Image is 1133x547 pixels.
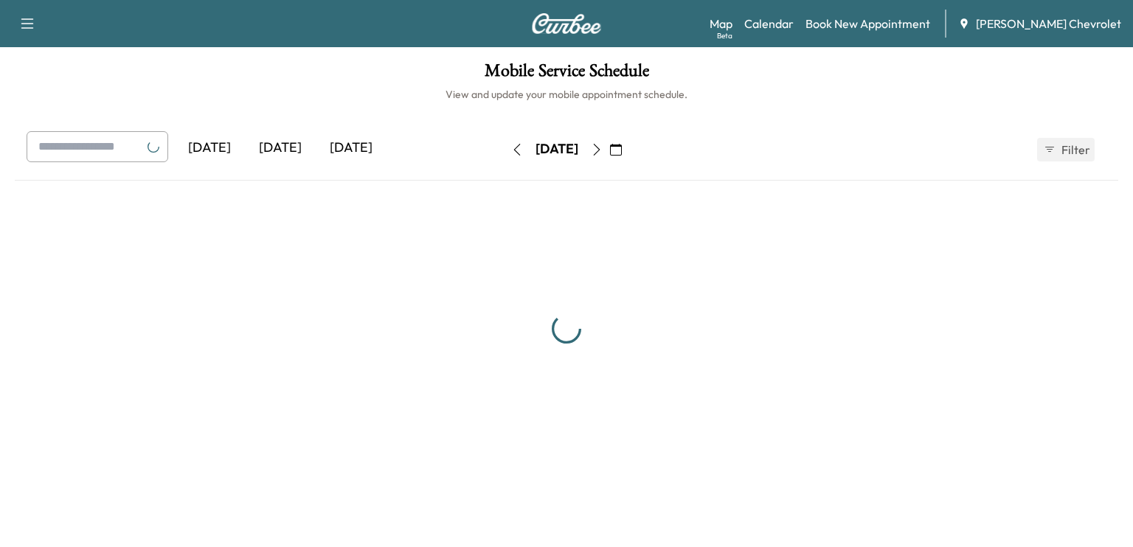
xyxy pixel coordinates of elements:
[15,62,1118,87] h1: Mobile Service Schedule
[15,87,1118,102] h6: View and update your mobile appointment schedule.
[710,15,732,32] a: MapBeta
[976,15,1121,32] span: [PERSON_NAME] Chevrolet
[1037,138,1095,161] button: Filter
[1061,141,1088,158] span: Filter
[717,30,732,41] div: Beta
[536,140,578,158] div: [DATE]
[316,131,387,165] div: [DATE]
[245,131,316,165] div: [DATE]
[531,13,602,34] img: Curbee Logo
[174,131,245,165] div: [DATE]
[744,15,794,32] a: Calendar
[805,15,930,32] a: Book New Appointment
